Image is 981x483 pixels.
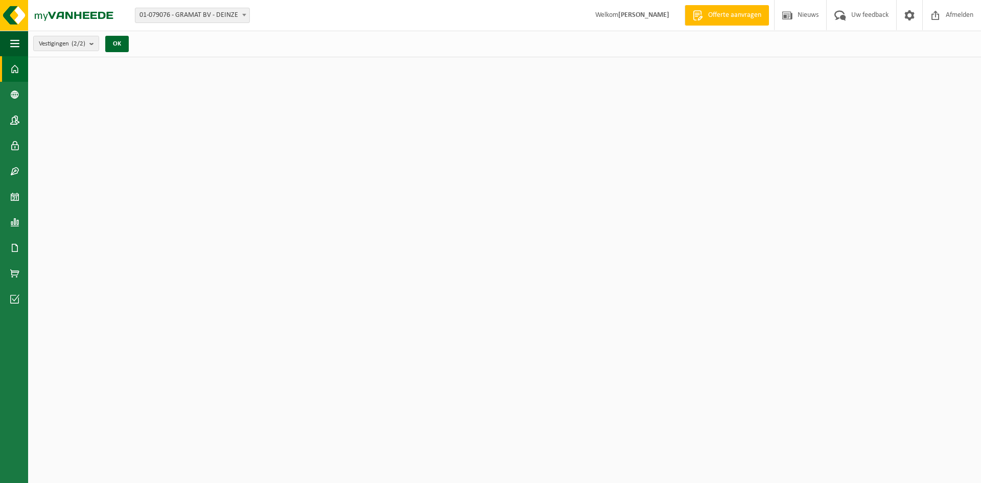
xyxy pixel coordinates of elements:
count: (2/2) [72,40,85,47]
span: 01-079076 - GRAMAT BV - DEINZE [135,8,250,23]
button: OK [105,36,129,52]
button: Vestigingen(2/2) [33,36,99,51]
span: Vestigingen [39,36,85,52]
span: Offerte aanvragen [706,10,764,20]
a: Offerte aanvragen [685,5,769,26]
span: 01-079076 - GRAMAT BV - DEINZE [135,8,249,22]
strong: [PERSON_NAME] [618,11,669,19]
